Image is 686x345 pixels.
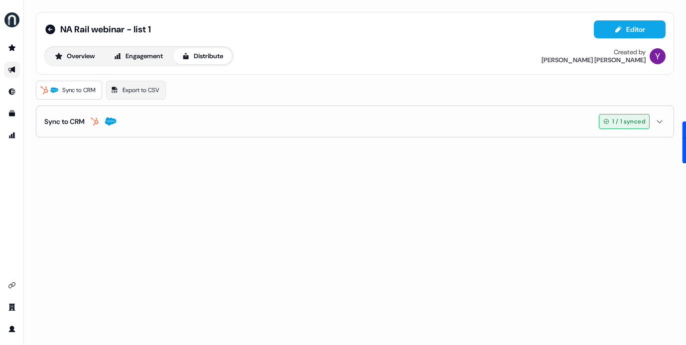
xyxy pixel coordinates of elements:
div: Sync to CRM [44,116,85,126]
a: Go to outbound experience [4,62,20,78]
a: Go to templates [4,106,20,121]
a: Go to Inbound [4,84,20,100]
a: Go to prospects [4,40,20,56]
a: Go to integrations [4,277,20,293]
a: Sync to CRM [36,81,102,100]
a: Go to attribution [4,127,20,143]
a: Editor [594,25,666,36]
img: Yuriy [650,48,666,64]
a: Export to CSV [106,81,166,100]
button: Distribute [173,48,232,64]
div: [PERSON_NAME] [PERSON_NAME] [542,56,646,64]
a: Go to profile [4,321,20,337]
a: Go to team [4,299,20,315]
button: Engagement [105,48,171,64]
button: Editor [594,20,666,38]
span: NA Rail webinar - list 1 [60,23,151,35]
span: Export to CSV [123,85,159,95]
button: Sync to CRM1 / 1 synced [44,106,666,137]
div: Created by [614,48,646,56]
span: 1 / 1 synced [612,116,645,126]
span: Sync to CRM [62,85,96,95]
button: Overview [46,48,103,64]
